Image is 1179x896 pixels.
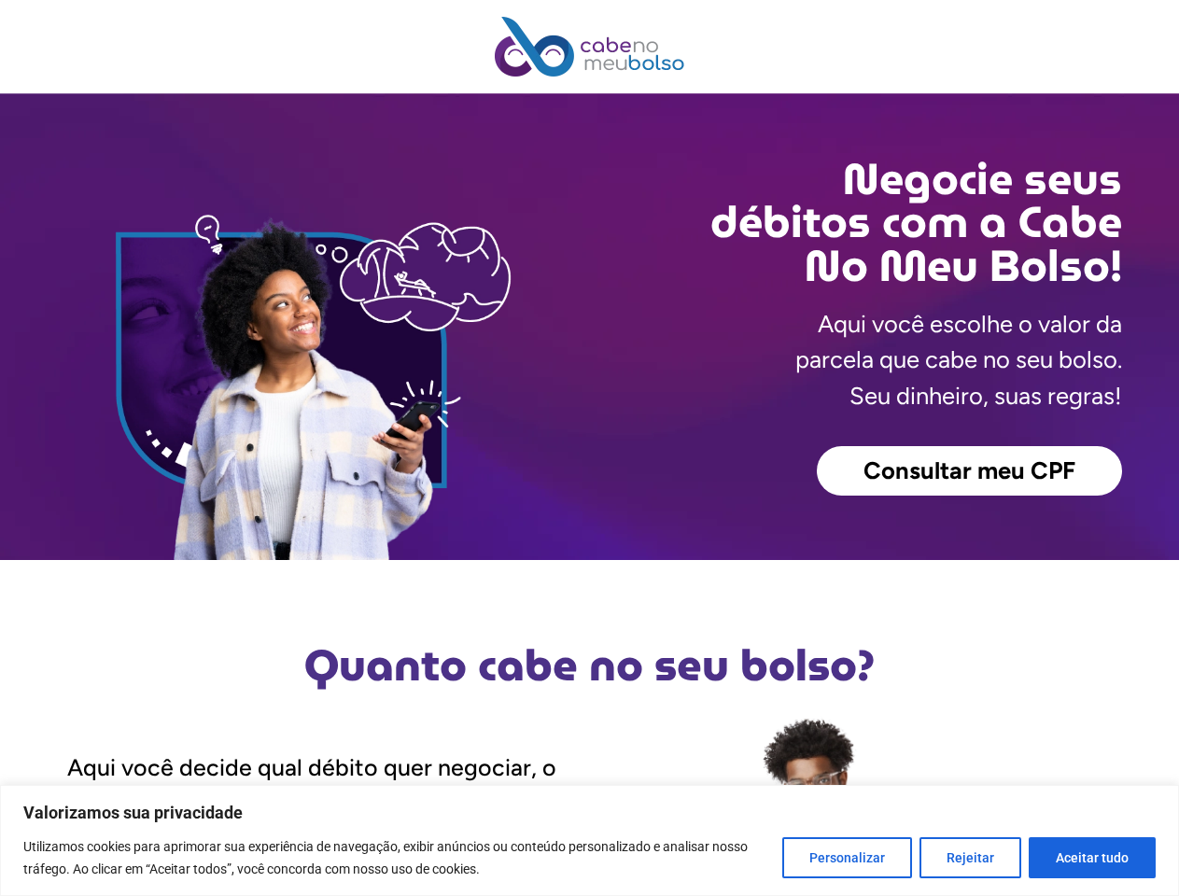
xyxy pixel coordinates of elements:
span: Consultar meu CPF [863,459,1075,483]
p: Utilizamos cookies para aprimorar sua experiência de navegação, exibir anúncios ou conteúdo perso... [23,835,768,880]
a: Consultar meu CPF [817,446,1122,497]
p: Valorizamos sua privacidade [23,802,1156,824]
h2: Quanto cabe no seu bolso? [58,644,1122,687]
button: Aceitar tudo [1029,837,1156,878]
button: Personalizar [782,837,912,878]
h2: Negocie seus débitos com a Cabe No Meu Bolso! [590,158,1122,287]
p: Aqui você escolhe o valor da parcela que cabe no seu bolso. Seu dinheiro, suas regras! [795,306,1122,413]
p: Aqui você decide qual débito quer negociar, o valor da parcela que cabe no seu bolso e a melhor d... [67,750,590,856]
button: Rejeitar [919,837,1021,878]
img: Cabe no Meu Bolso [495,17,685,77]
